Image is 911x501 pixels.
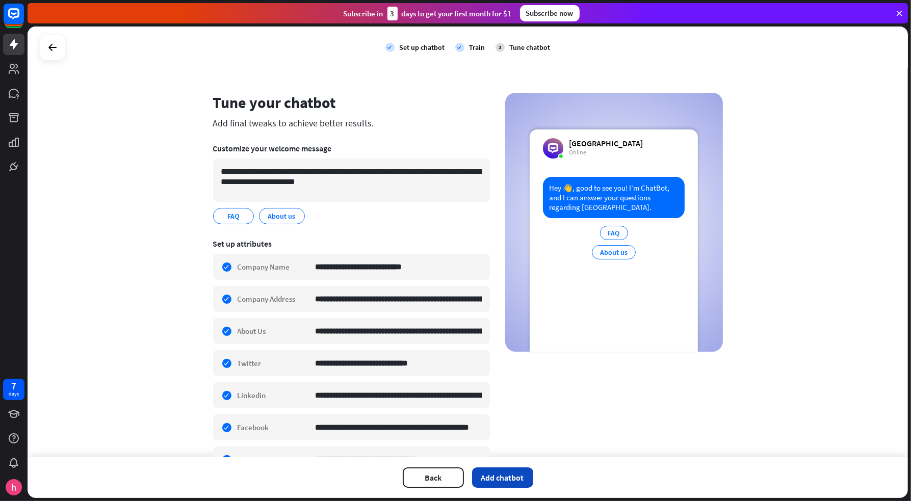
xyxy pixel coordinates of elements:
[213,143,490,153] div: Customize your welcome message
[385,43,395,52] i: check
[472,467,533,488] button: Add chatbot
[226,210,240,222] span: FAQ
[569,138,643,148] div: [GEOGRAPHIC_DATA]
[510,43,551,52] div: Tune chatbot
[267,210,297,222] span: About us
[520,5,580,21] div: Subscribe now
[213,117,490,129] div: Add final tweaks to achieve better results.
[387,7,398,20] div: 3
[403,467,464,488] button: Back
[600,226,628,240] div: FAQ
[213,239,490,249] div: Set up attributes
[543,177,685,218] div: Hey 👋, good to see you! I’m ChatBot, and I can answer your questions regarding [GEOGRAPHIC_DATA].
[592,245,636,259] div: About us
[9,390,19,398] div: days
[496,43,505,52] div: 3
[8,4,39,35] button: Open LiveChat chat widget
[400,43,445,52] div: Set up chatbot
[344,7,512,20] div: Subscribe in days to get your first month for $1
[569,148,643,156] div: Online
[470,43,485,52] div: Train
[11,381,16,390] div: 7
[455,43,464,52] i: check
[3,379,24,400] a: 7 days
[213,93,490,112] div: Tune your chatbot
